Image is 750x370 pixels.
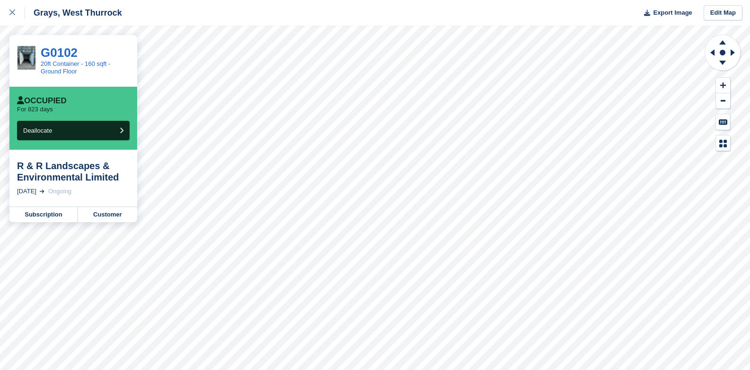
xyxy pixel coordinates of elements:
img: arrow-right-light-icn-cde0832a797a2874e46488d9cf13f60e5c3a73dbe684e267c42b8395dfbc2abf.svg [40,190,44,193]
a: 20ft Container - 160 sqft - Ground Floor [41,60,110,75]
button: Keyboard Shortcuts [716,114,730,130]
div: R & R Landscapes & Environmental Limited [17,160,130,183]
div: Occupied [17,96,67,106]
span: Export Image [653,8,692,18]
img: 20ft%20Ground%20Inside.jpeg [17,46,35,70]
button: Zoom Out [716,93,730,109]
a: Edit Map [704,5,742,21]
button: Deallocate [17,121,130,140]
div: Grays, West Thurrock [25,7,122,18]
p: For 823 days [17,106,53,113]
button: Export Image [638,5,692,21]
button: Map Legend [716,135,730,151]
a: Customer [78,207,137,222]
div: Ongoing [48,187,71,196]
a: G0102 [41,45,78,60]
button: Zoom In [716,78,730,93]
a: Subscription [9,207,78,222]
div: [DATE] [17,187,36,196]
span: Deallocate [23,127,52,134]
